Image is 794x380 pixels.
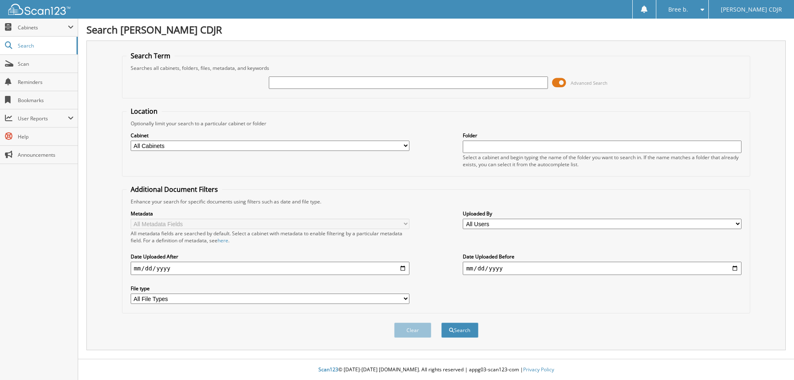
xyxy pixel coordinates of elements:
span: Scan123 [318,366,338,373]
label: Uploaded By [463,210,741,217]
a: here [218,237,228,244]
label: Date Uploaded Before [463,253,741,260]
legend: Location [127,107,162,116]
label: Folder [463,132,741,139]
legend: Search Term [127,51,175,60]
span: Bookmarks [18,97,74,104]
div: Searches all cabinets, folders, files, metadata, and keywords [127,65,746,72]
span: Advanced Search [571,80,607,86]
div: All metadata fields are searched by default. Select a cabinet with metadata to enable filtering b... [131,230,409,244]
input: start [131,262,409,275]
a: Privacy Policy [523,366,554,373]
button: Search [441,323,478,338]
span: Cabinets [18,24,68,31]
span: Bree b. [668,7,688,12]
span: Announcements [18,151,74,158]
span: Reminders [18,79,74,86]
div: Select a cabinet and begin typing the name of the folder you want to search in. If the name match... [463,154,741,168]
div: Optionally limit your search to a particular cabinet or folder [127,120,746,127]
label: File type [131,285,409,292]
label: Date Uploaded After [131,253,409,260]
iframe: Chat Widget [753,340,794,380]
span: Scan [18,60,74,67]
span: Search [18,42,72,49]
div: Enhance your search for specific documents using filters such as date and file type. [127,198,746,205]
span: Help [18,133,74,140]
legend: Additional Document Filters [127,185,222,194]
span: [PERSON_NAME] CDJR [721,7,782,12]
span: User Reports [18,115,68,122]
input: end [463,262,741,275]
label: Cabinet [131,132,409,139]
button: Clear [394,323,431,338]
img: scan123-logo-white.svg [8,4,70,15]
h1: Search [PERSON_NAME] CDJR [86,23,786,36]
label: Metadata [131,210,409,217]
div: © [DATE]-[DATE] [DOMAIN_NAME]. All rights reserved | appg03-scan123-com | [78,360,794,380]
